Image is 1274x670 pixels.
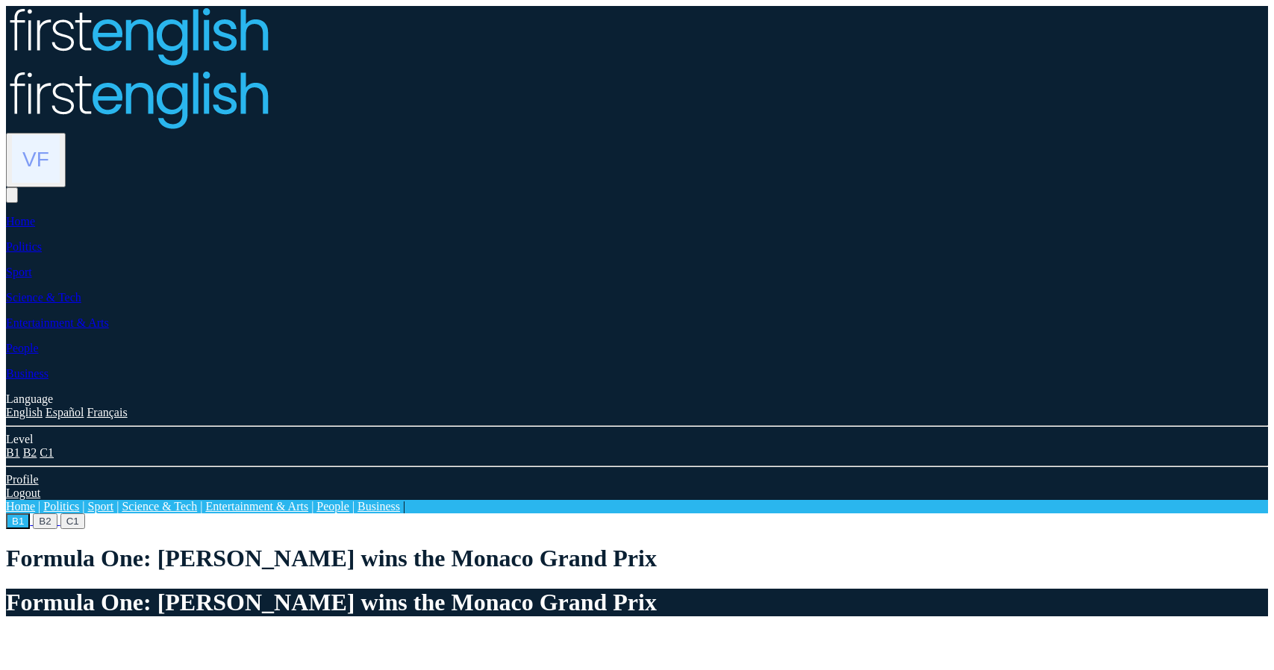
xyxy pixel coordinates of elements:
div: Level [6,433,1268,446]
a: Logout [6,486,40,499]
a: C1 [40,446,54,459]
button: C1 [60,513,85,529]
a: Business [357,500,400,513]
a: English [6,406,43,419]
img: Logo [6,69,269,130]
span: | [200,500,202,513]
a: People [316,500,349,513]
h1: Formula One: [PERSON_NAME] wins the Monaco Grand Prix [6,545,1268,572]
span: | [116,500,119,513]
span: | [311,500,313,513]
a: Español [46,406,84,419]
a: B1 [6,446,20,459]
div: Language [6,392,1268,406]
a: Sport [88,500,114,513]
a: Sport [6,266,32,278]
a: Home [6,500,35,513]
a: People [6,342,39,354]
h1: Formula One: [PERSON_NAME] wins the Monaco Grand Prix [6,589,1268,616]
button: B2 [33,513,57,529]
button: B1 [6,513,30,529]
a: B1 [6,514,33,527]
a: Home [6,215,35,228]
a: Profile [6,473,39,486]
a: Entertainment & Arts [6,316,109,329]
a: C1 [60,514,85,527]
a: Français [87,406,127,419]
a: B2 [33,514,60,527]
a: Science & Tech [6,291,81,304]
span: | [38,500,40,513]
span: | [403,500,405,513]
a: B2 [23,446,37,459]
a: Business [6,367,49,380]
a: Logo [6,69,1268,133]
a: Entertainment & Arts [205,500,308,513]
a: Politics [6,240,42,253]
img: Vlad Feitser [12,135,60,183]
a: Science & Tech [122,500,197,513]
a: Politics [43,500,79,513]
span: | [352,500,355,513]
span: | [82,500,84,513]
